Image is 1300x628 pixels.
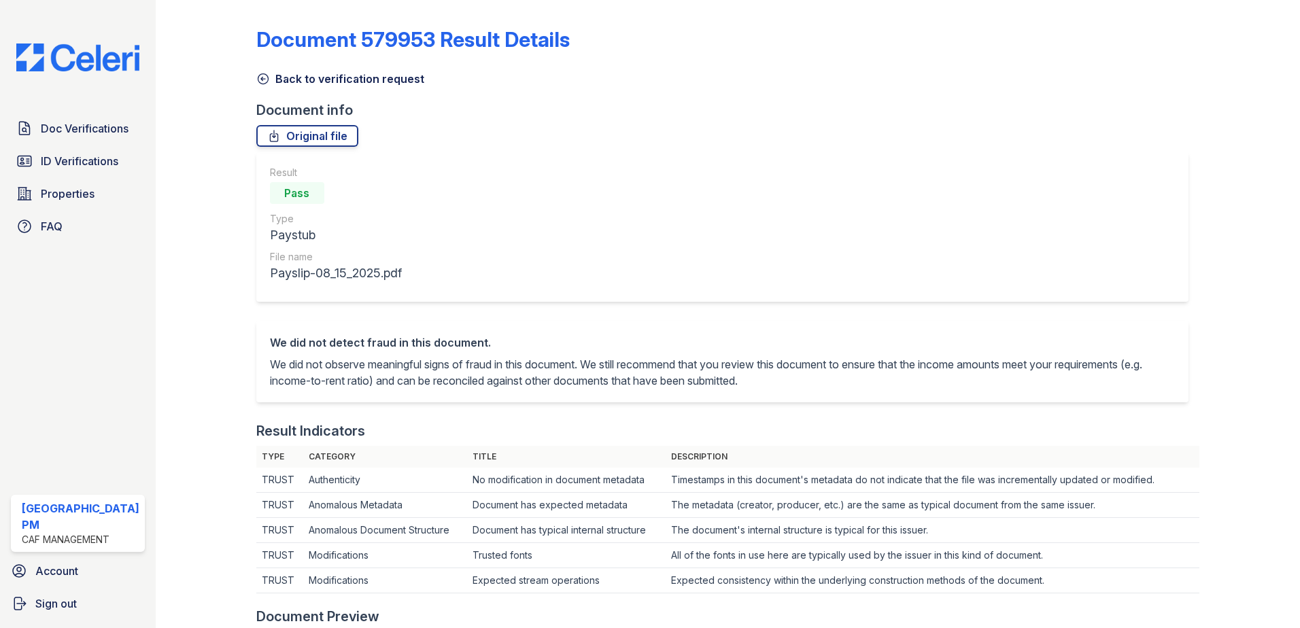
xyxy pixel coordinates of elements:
a: Document 579953 Result Details [256,27,570,52]
span: Properties [41,186,95,202]
td: Authenticity [303,468,467,493]
td: Expected consistency within the underlying construction methods of the document. [666,568,1199,593]
td: TRUST [256,568,303,593]
a: Original file [256,125,358,147]
td: TRUST [256,518,303,543]
div: Result Indicators [256,421,365,440]
div: Document Preview [256,607,379,626]
td: Anomalous Metadata [303,493,467,518]
a: FAQ [11,213,145,240]
div: Paystub [270,226,402,245]
td: Document has typical internal structure [467,518,666,543]
div: Document info [256,101,1200,120]
a: Properties [11,180,145,207]
a: ID Verifications [11,147,145,175]
td: TRUST [256,493,303,518]
a: Account [5,557,150,585]
td: No modification in document metadata [467,468,666,493]
div: Type [270,212,402,226]
td: Trusted fonts [467,543,666,568]
th: Description [666,446,1199,468]
td: Modifications [303,568,467,593]
td: Document has expected metadata [467,493,666,518]
td: TRUST [256,468,303,493]
td: TRUST [256,543,303,568]
div: Pass [270,182,324,204]
span: Doc Verifications [41,120,129,137]
td: Modifications [303,543,467,568]
div: [GEOGRAPHIC_DATA] PM [22,500,139,533]
div: Result [270,166,402,179]
td: The document's internal structure is typical for this issuer. [666,518,1199,543]
div: We did not detect fraud in this document. [270,334,1176,351]
span: ID Verifications [41,153,118,169]
td: Anomalous Document Structure [303,518,467,543]
a: Doc Verifications [11,115,145,142]
td: Expected stream operations [467,568,666,593]
div: CAF Management [22,533,139,546]
span: Account [35,563,78,579]
td: Timestamps in this document's metadata do not indicate that the file was incrementally updated or... [666,468,1199,493]
span: FAQ [41,218,63,234]
td: All of the fonts in use here are typically used by the issuer in this kind of document. [666,543,1199,568]
div: Payslip-08_15_2025.pdf [270,264,402,283]
th: Title [467,446,666,468]
th: Type [256,446,303,468]
td: The metadata (creator, producer, etc.) are the same as typical document from the same issuer. [666,493,1199,518]
a: Sign out [5,590,150,617]
span: Sign out [35,595,77,612]
div: File name [270,250,402,264]
th: Category [303,446,467,468]
img: CE_Logo_Blue-a8612792a0a2168367f1c8372b55b34899dd931a85d93a1a3d3e32e68fde9ad4.png [5,43,150,71]
p: We did not observe meaningful signs of fraud in this document. We still recommend that you review... [270,356,1176,389]
a: Back to verification request [256,71,424,87]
